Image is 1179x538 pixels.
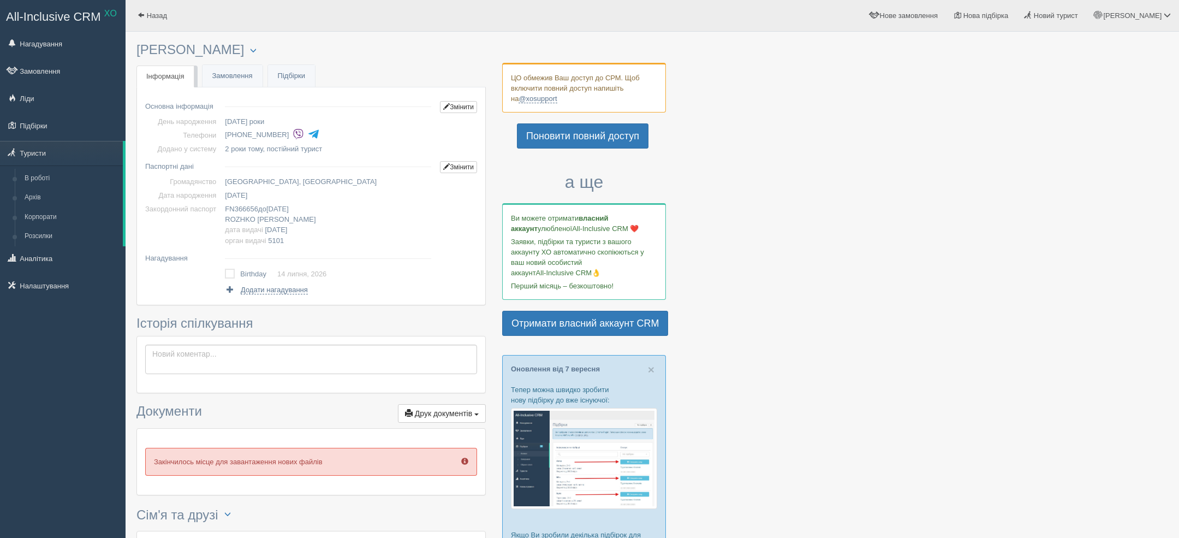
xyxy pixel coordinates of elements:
span: × [648,363,654,376]
span: Нове замовлення [880,11,938,20]
span: Назад [147,11,167,20]
td: Дата народження [145,188,221,202]
a: Підбірки [268,65,315,87]
a: Поновити повний доступ [517,123,648,149]
td: День народження [145,115,221,128]
span: [DATE] [265,226,288,234]
b: власний аккаунт [511,214,609,233]
span: FN366656 [225,205,258,213]
td: [DATE] роки [221,115,436,128]
p: Ви можете отримати улюбленої [511,213,657,234]
td: , постійний турист [221,142,436,156]
img: %D0%BF%D1%96%D0%B4%D0%B1%D1%96%D1%80%D0%BA%D0%B0-%D1%82%D1%83%D1%80%D0%B8%D1%81%D1%82%D1%83-%D1%8... [511,408,657,509]
img: viber-colored.svg [293,128,304,140]
span: [PERSON_NAME] [1103,11,1162,20]
td: Додано у систему [145,142,221,156]
a: 14 липня, 2026 [277,270,326,278]
a: Корпорати [20,208,123,227]
p: Тепер можна швидко зробити нову підбірку до вже існуючої: [511,385,657,405]
h3: Сім'я та друзі [136,506,486,525]
td: Основна інформація [145,96,221,115]
td: Паспортні дані [145,156,221,175]
a: Оновлення від 7 вересня [511,365,600,373]
img: telegram-colored-4375108.svg [308,128,319,140]
td: Birthday [240,267,277,282]
td: Нагадування [145,247,221,265]
td: [GEOGRAPHIC_DATA], [GEOGRAPHIC_DATA] [221,175,436,188]
p: Перший місяць – безкоштовно! [511,281,657,291]
a: Додати нагадування [225,285,307,295]
h3: Історія спілкування [136,316,486,330]
span: дата видачі [225,226,263,234]
h3: а ще [502,173,666,192]
p: Закінчилось місце для завантаження нових файлів [145,448,477,476]
span: [DATE] [266,205,289,213]
span: All-Inclusive CRM👌 [536,269,601,277]
a: @xosupport [519,94,557,103]
a: Розсилки [20,227,123,246]
span: Друк документів [415,409,472,418]
span: ROZHKO [225,215,255,223]
a: В роботі [20,169,123,188]
a: Змінити [440,101,477,113]
a: Отримати власний аккаунт CRM [502,311,668,336]
a: All-Inclusive CRM XO [1,1,125,31]
span: орган видачі [225,237,266,245]
h3: Документи [136,404,486,423]
p: Заявки, підбірки та туристи з вашого аккаунту ХО автоматично скопіюються у ваш новий особистий ак... [511,237,657,278]
a: Інформація [136,66,194,88]
td: Громадянство [145,175,221,188]
sup: XO [104,9,117,18]
button: Друк документів [398,404,486,423]
a: Змінити [440,161,477,173]
button: Close [648,364,654,375]
h3: [PERSON_NAME] [136,43,486,57]
li: [PHONE_NUMBER] [225,127,436,143]
a: Замовлення [203,65,263,87]
span: Нова підбірка [963,11,1009,20]
span: Інформація [146,72,184,80]
a: Архів [20,188,123,208]
span: All-Inclusive CRM ❤️ [572,224,639,233]
span: до [225,205,288,213]
span: [DATE] [225,191,247,199]
td: Телефони [145,128,221,142]
span: All-Inclusive CRM [6,10,101,23]
td: Закордонний паспорт [145,202,221,247]
span: Додати нагадування [241,286,308,294]
span: 5101 [268,237,284,245]
span: [PERSON_NAME] [258,215,316,223]
span: 2 роки тому [225,145,263,153]
span: Новий турист [1034,11,1078,20]
div: ЦО обмежив Ваш доступ до СРМ. Щоб включити повний доступ напишіть на [502,63,666,113]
